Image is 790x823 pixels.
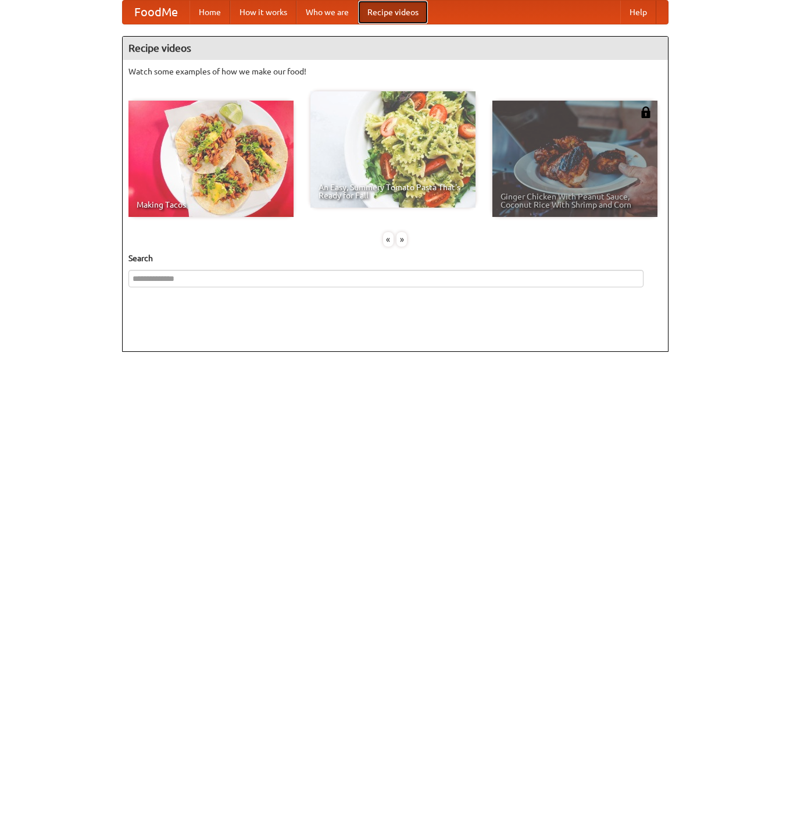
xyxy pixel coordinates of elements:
h5: Search [128,252,662,264]
a: An Easy, Summery Tomato Pasta That's Ready for Fall [310,91,476,208]
a: Who we are [296,1,358,24]
div: « [383,232,394,247]
a: FoodMe [123,1,190,24]
a: Help [620,1,656,24]
span: An Easy, Summery Tomato Pasta That's Ready for Fall [319,183,467,199]
a: Making Tacos [128,101,294,217]
div: » [396,232,407,247]
img: 483408.png [640,106,652,118]
span: Making Tacos [137,201,285,209]
h4: Recipe videos [123,37,668,60]
a: Recipe videos [358,1,428,24]
a: How it works [230,1,296,24]
p: Watch some examples of how we make our food! [128,66,662,77]
a: Home [190,1,230,24]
